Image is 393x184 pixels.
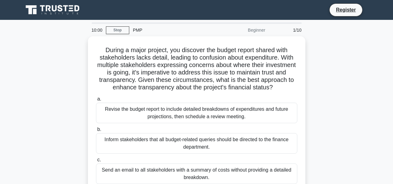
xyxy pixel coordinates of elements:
[96,133,297,154] div: Inform stakeholders that all budget-related queries should be directed to the finance department.
[106,26,129,34] a: Stop
[97,127,101,132] span: b.
[332,6,359,14] a: Register
[215,24,269,36] div: Beginner
[129,24,215,36] div: PMP
[97,96,101,101] span: a.
[96,164,297,184] div: Send an email to all stakeholders with a summary of costs without providing a detailed breakdown.
[96,103,297,123] div: Revise the budget report to include detailed breakdowns of expenditures and future projections, t...
[95,46,298,92] h5: During a major project, you discover the budget report shared with stakeholders lacks detail, lea...
[97,157,101,162] span: c.
[88,24,106,36] div: 10:00
[269,24,305,36] div: 1/10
